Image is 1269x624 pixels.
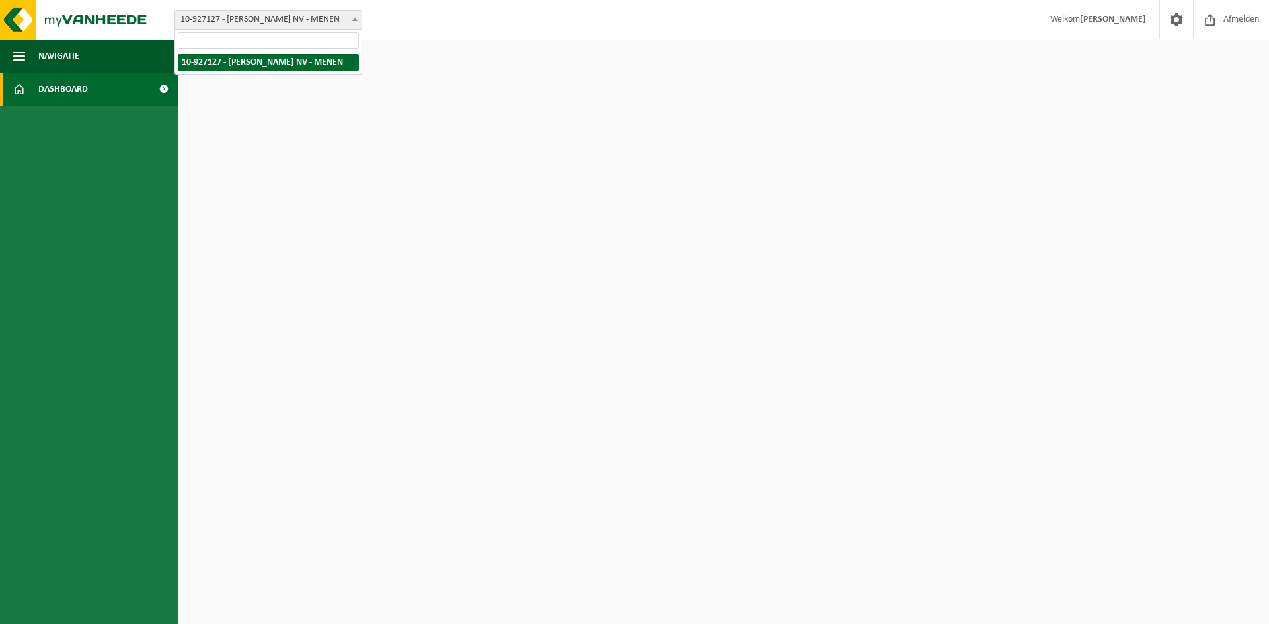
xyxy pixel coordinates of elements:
strong: [PERSON_NAME] [1080,15,1146,24]
span: 10-927127 - VEREECKE FRANK NV - MENEN [174,10,362,30]
span: Navigatie [38,40,79,73]
li: 10-927127 - [PERSON_NAME] NV - MENEN [178,54,359,71]
span: 10-927127 - VEREECKE FRANK NV - MENEN [175,11,362,29]
span: Dashboard [38,73,88,106]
